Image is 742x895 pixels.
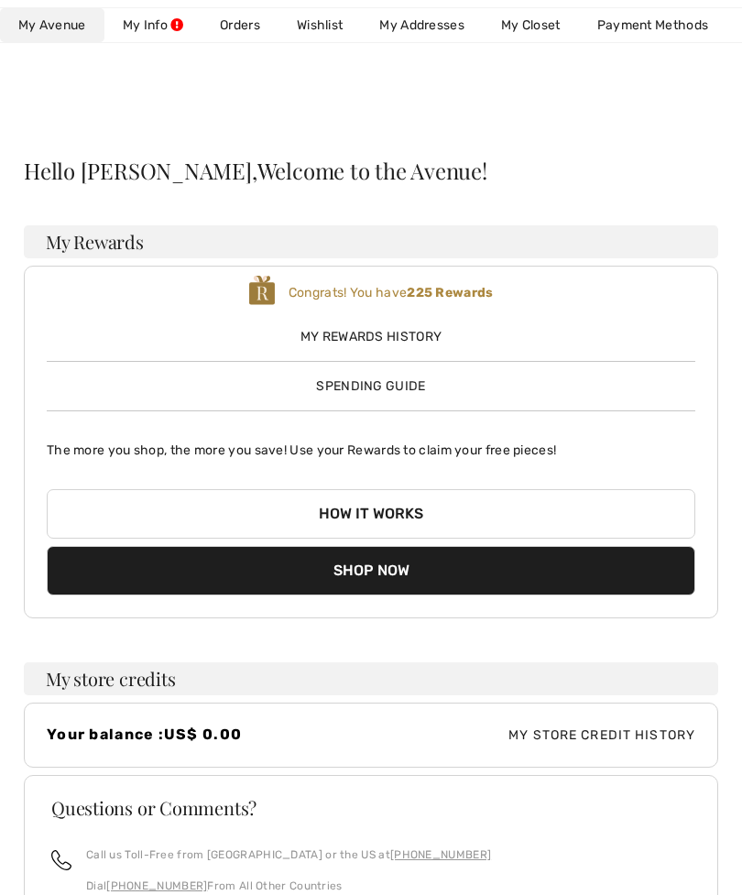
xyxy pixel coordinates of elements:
[86,846,491,863] p: Call us Toll-Free from [GEOGRAPHIC_DATA] or the US at
[371,726,695,745] span: My Store Credit History
[47,546,695,595] button: Shop Now
[24,662,718,695] h3: My store credits
[51,799,691,817] h3: Questions or Comments?
[361,8,483,42] a: My Addresses
[104,8,202,42] a: My Info
[278,8,361,42] a: Wishlist
[579,8,727,42] a: Payment Methods
[24,225,718,258] h3: My Rewards
[86,878,491,894] p: Dial From All Other Countries
[202,8,278,42] a: Orders
[257,159,487,181] span: Welcome to the Avenue!
[47,327,695,346] span: My Rewards History
[316,378,425,394] span: Spending Guide
[47,426,695,460] p: The more you shop, the more you save! Use your Rewards to claim your free pieces!
[18,16,86,35] span: My Avenue
[106,879,207,892] a: [PHONE_NUMBER]
[47,489,695,539] button: How it works
[51,850,71,870] img: call
[24,159,718,181] div: Hello [PERSON_NAME],
[289,285,494,300] span: Congrats! You have
[164,726,242,743] span: US$ 0.00
[483,8,579,42] a: My Closet
[248,274,276,307] img: loyalty_logo_r.svg
[407,285,493,300] b: 225 Rewards
[390,848,491,861] a: [PHONE_NUMBER]
[47,726,371,743] h4: Your balance :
